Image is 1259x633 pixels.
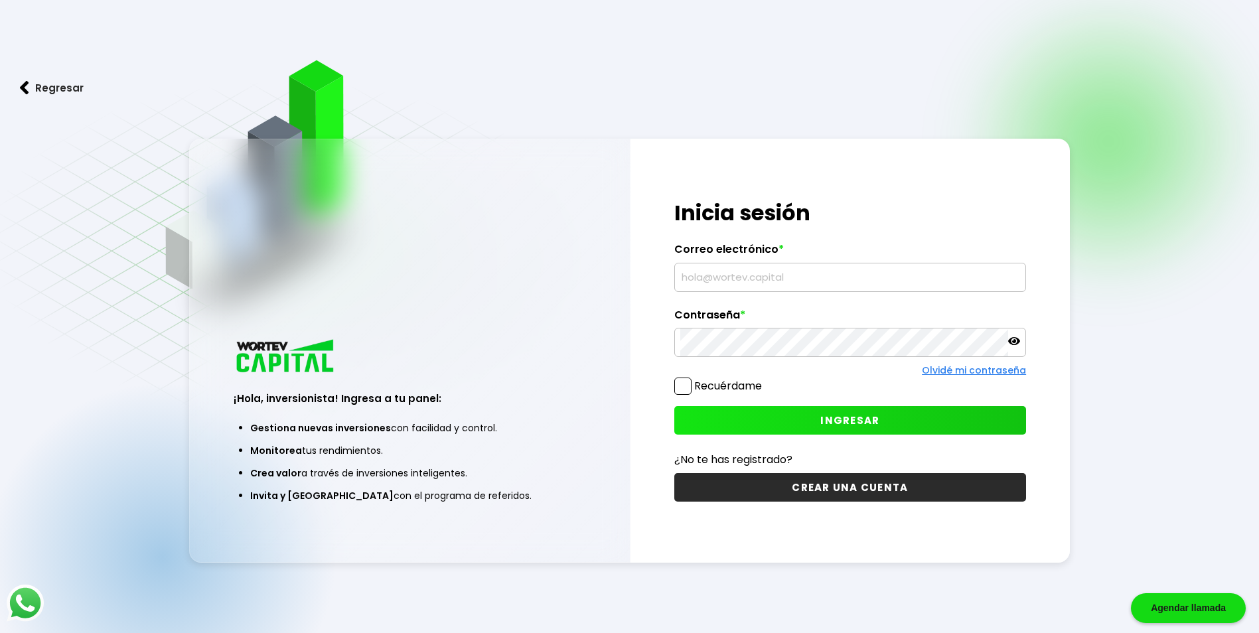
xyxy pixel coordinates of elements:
div: Agendar llamada [1131,593,1246,623]
li: a través de inversiones inteligentes. [250,462,569,484]
img: logos_whatsapp-icon.242b2217.svg [7,585,44,622]
button: CREAR UNA CUENTA [674,473,1026,502]
li: con el programa de referidos. [250,484,569,507]
span: Monitorea [250,444,302,457]
input: hola@wortev.capital [680,263,1020,291]
img: flecha izquierda [20,81,29,95]
label: Contraseña [674,309,1026,328]
a: ¿No te has registrado?CREAR UNA CUENTA [674,451,1026,502]
span: Crea valor [250,466,301,480]
button: INGRESAR [674,406,1026,435]
img: logo_wortev_capital [234,338,338,377]
label: Correo electrónico [674,243,1026,263]
span: Gestiona nuevas inversiones [250,421,391,435]
li: tus rendimientos. [250,439,569,462]
span: Invita y [GEOGRAPHIC_DATA] [250,489,394,502]
span: INGRESAR [820,413,879,427]
h3: ¡Hola, inversionista! Ingresa a tu panel: [234,391,585,406]
label: Recuérdame [694,378,762,393]
h1: Inicia sesión [674,197,1026,229]
p: ¿No te has registrado? [674,451,1026,468]
li: con facilidad y control. [250,417,569,439]
a: Olvidé mi contraseña [922,364,1026,377]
